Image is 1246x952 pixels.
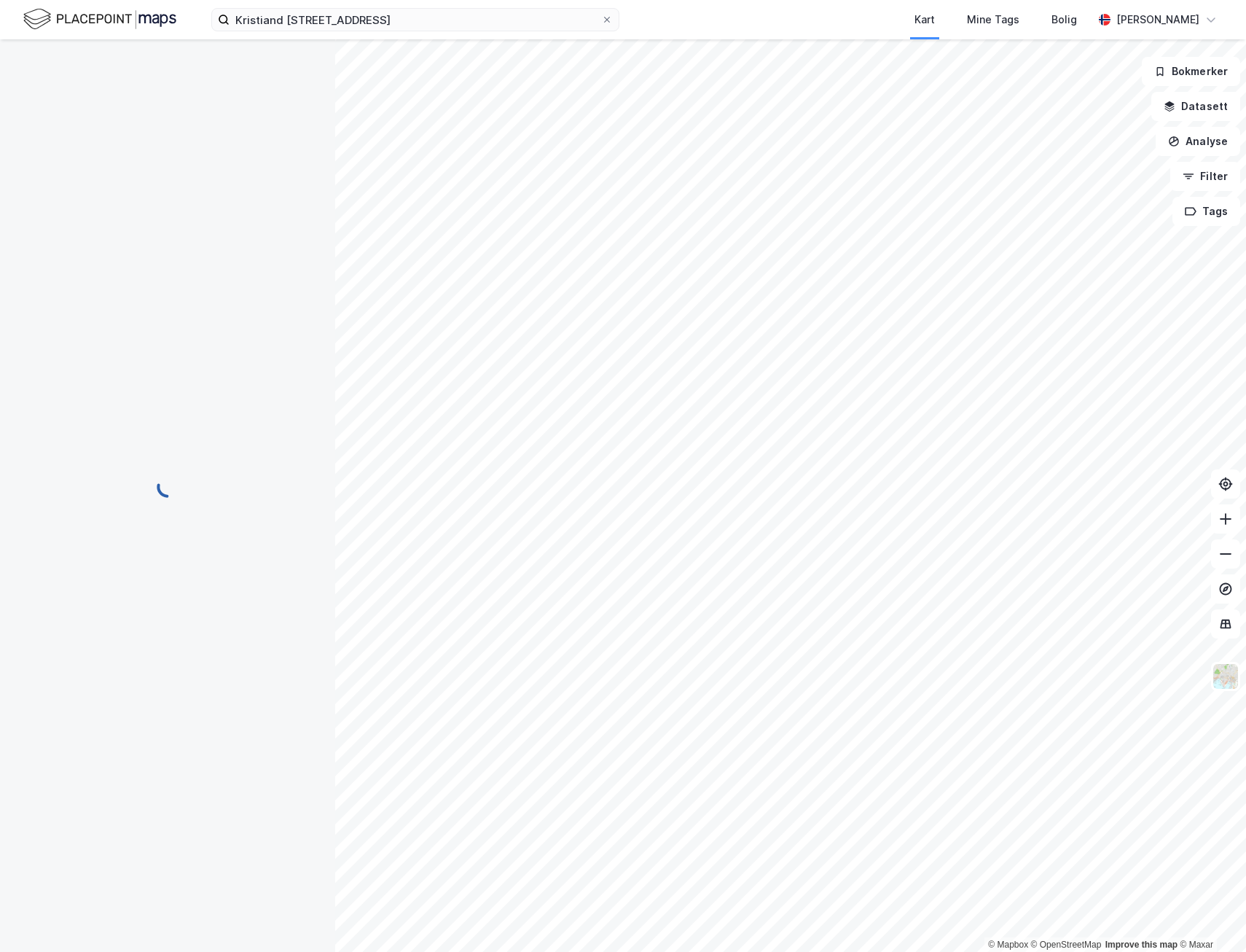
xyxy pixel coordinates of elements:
[1116,11,1199,28] div: [PERSON_NAME]
[1212,663,1239,690] img: Z
[1051,11,1077,28] div: Bolig
[230,9,601,31] input: Søk på adresse, matrikkel, gårdeiere, leietakere eller personer
[1173,882,1246,952] iframe: Chat Widget
[914,11,935,28] div: Kart
[23,7,176,32] img: logo.f888ab2527a4732fd821a326f86c7f29.svg
[1031,940,1102,950] a: OpenStreetMap
[156,475,179,499] img: spinner.a6d8c91a73a9ac5275cf975e30b51cfb.svg
[1151,92,1240,121] button: Datasett
[1105,940,1178,950] a: Improve this map
[1156,127,1240,156] button: Analyse
[1170,162,1240,191] button: Filter
[967,11,1019,28] div: Mine Tags
[988,940,1028,950] a: Mapbox
[1142,57,1240,86] button: Bokmerker
[1172,197,1240,226] button: Tags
